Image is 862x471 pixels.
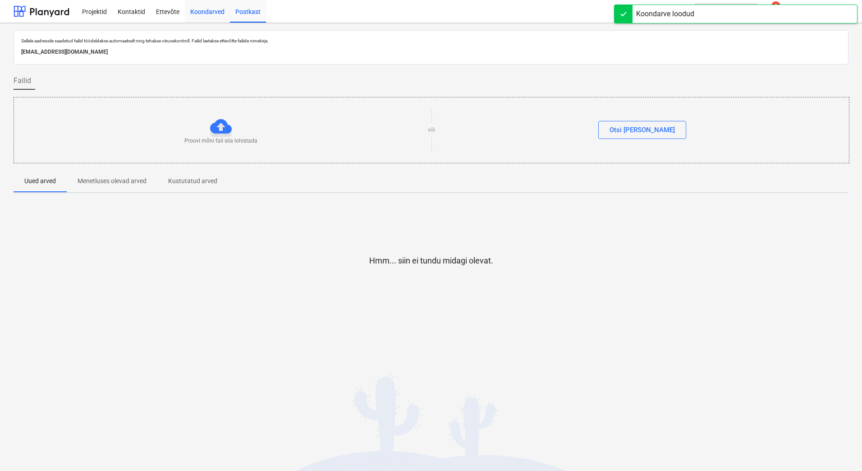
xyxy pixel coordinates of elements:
iframe: Chat Widget [817,428,862,471]
p: Uued arved [24,176,56,186]
p: [EMAIL_ADDRESS][DOMAIN_NAME] [21,47,841,57]
p: Proovi mõni fail siia lohistada [184,137,257,145]
p: Menetluses olevad arved [78,176,147,186]
p: Hmm... siin ei tundu midagi olevat. [369,255,493,266]
p: või [428,126,435,134]
p: Kustutatud arved [168,176,217,186]
p: Sellele aadressile saadetud failid töödeldakse automaatselt ning tehakse viirusekontroll. Failid ... [21,38,841,44]
div: Otsi [PERSON_NAME] [610,124,675,136]
button: Otsi [PERSON_NAME] [598,121,686,139]
div: Koondarve loodud [636,9,694,19]
div: Proovi mõni fail siia lohistadavõiOtsi [PERSON_NAME] [14,97,849,163]
span: Failid [14,75,31,86]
